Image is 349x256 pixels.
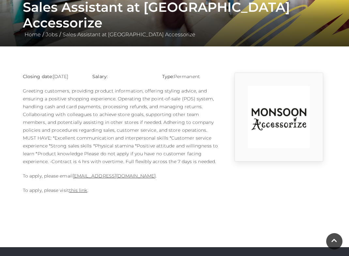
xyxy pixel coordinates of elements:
[69,187,87,193] a: this link
[61,31,197,38] a: Sales Assistant at [GEOGRAPHIC_DATA] Accessorize
[248,86,310,148] img: rtuC_1630740947_no1Y.jpg
[162,74,174,79] strong: Type:
[73,173,156,179] a: [EMAIL_ADDRESS][DOMAIN_NAME]
[23,74,53,79] strong: Closing date:
[23,172,222,180] p: To apply, please email .
[44,31,59,38] a: Jobs
[162,73,222,80] p: Permanent
[23,186,222,194] p: To apply, please visit .
[92,74,108,79] strong: Salary:
[23,31,42,38] a: Home
[23,87,222,165] p: Greeting customers, providing product information, offering styling advice, and ensuring a positi...
[23,73,83,80] p: [DATE]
